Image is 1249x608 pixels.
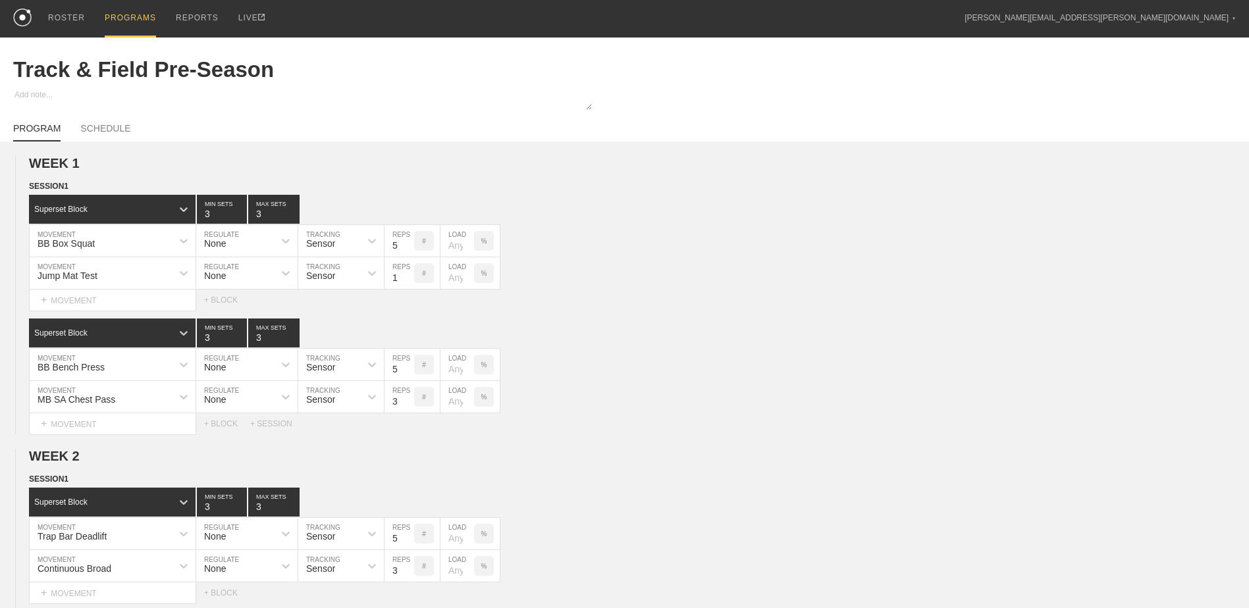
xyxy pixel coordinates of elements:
[248,318,300,347] input: None
[422,238,426,245] p: #
[29,582,196,604] div: MOVEMENT
[440,225,474,257] input: Any
[306,362,335,372] div: Sensor
[481,530,487,538] p: %
[440,550,474,582] input: Any
[422,361,426,368] p: #
[204,362,226,372] div: None
[204,419,250,428] div: + BLOCK
[1232,14,1236,22] div: ▼
[204,270,226,281] div: None
[38,394,115,405] div: MB SA Chest Pass
[29,474,68,484] span: SESSION 1
[422,563,426,570] p: #
[481,270,487,277] p: %
[41,418,47,429] span: +
[38,238,95,249] div: BB Box Squat
[440,381,474,413] input: Any
[204,295,250,305] div: + BLOCK
[34,205,88,214] div: Superset Block
[13,9,32,26] img: logo
[204,588,250,597] div: + BLOCK
[29,156,80,170] span: WEEK 1
[204,563,226,574] div: None
[440,518,474,549] input: Any
[204,238,226,249] div: None
[204,394,226,405] div: None
[34,497,88,507] div: Superset Block
[38,362,105,372] div: BB Bench Press
[29,182,68,191] span: SESSION 1
[29,290,196,311] div: MOVEMENT
[306,531,335,542] div: Sensor
[38,270,97,281] div: Jump Mat Test
[481,238,487,245] p: %
[248,488,300,517] input: None
[41,587,47,598] span: +
[34,328,88,338] div: Superset Block
[422,393,426,401] p: #
[481,361,487,368] p: %
[248,195,300,224] input: None
[29,449,80,463] span: WEEK 2
[440,257,474,289] input: Any
[440,349,474,380] input: Any
[80,123,130,140] a: SCHEDULE
[422,530,426,538] p: #
[306,238,335,249] div: Sensor
[306,270,335,281] div: Sensor
[422,270,426,277] p: #
[306,563,335,574] div: Sensor
[250,419,303,428] div: + SESSION
[29,413,196,435] div: MOVEMENT
[1183,545,1249,608] iframe: Chat Widget
[306,394,335,405] div: Sensor
[481,393,487,401] p: %
[38,531,107,542] div: Trap Bar Deadlift
[481,563,487,570] p: %
[204,531,226,542] div: None
[41,294,47,305] span: +
[13,123,61,141] a: PROGRAM
[38,563,111,574] div: Continuous Broad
